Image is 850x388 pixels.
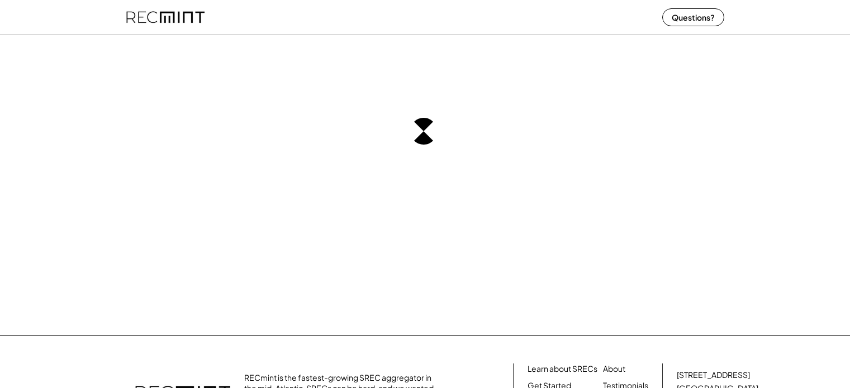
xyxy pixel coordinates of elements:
[528,363,597,375] a: Learn about SRECs
[603,363,625,375] a: About
[126,2,205,32] img: recmint-logotype%403x%20%281%29.jpeg
[662,8,724,26] button: Questions?
[677,370,750,381] div: [STREET_ADDRESS]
